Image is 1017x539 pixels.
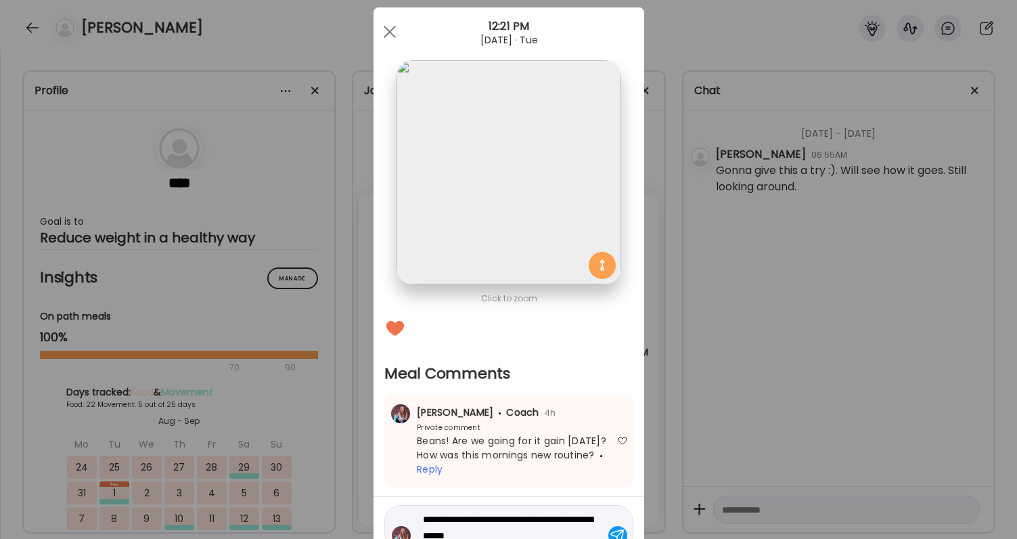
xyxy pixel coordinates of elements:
[374,35,644,45] div: [DATE] · Tue
[374,18,644,35] div: 12:21 PM
[417,462,443,476] span: Reply
[417,406,539,419] span: [PERSON_NAME] Coach
[417,434,606,462] span: Beans! Are we going for it gain [DATE]? How was this mornings new routine?
[384,364,633,384] h2: Meal Comments
[397,60,620,284] img: images%2F9m0wo3u4xiOiSyzKak2CrNyhZrr2%2FHIFkWN0zOJYbqdazes1o%2FwjOZ2dykfb3r0TDd3DcD_1080
[384,290,633,307] div: Click to zoom
[390,423,480,433] div: Private comment
[391,404,410,423] img: avatars%2FoINX4Z8Ej2fvi1pB3mezSt0P9Y82
[539,407,556,418] span: 4h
